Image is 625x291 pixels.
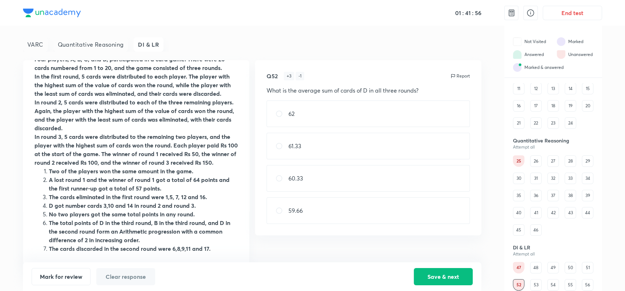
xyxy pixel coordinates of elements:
div: 31 [530,173,542,184]
button: End test [543,6,602,20]
div: Marked & answered [524,64,564,71]
div: 23 [547,117,559,129]
div: Quantitative Reasoning [54,37,128,52]
div: 28 [565,155,576,167]
div: 32 [547,173,559,184]
h5: 01 : [455,9,464,17]
img: attempt state [557,50,565,59]
p: What is the average sum of cards of D in all three rounds? [267,86,470,95]
div: 11 [513,83,524,94]
div: Attempt all [513,252,593,257]
div: 37 [547,190,559,201]
div: DI & LR [134,37,163,52]
strong: In round 2, 5 cards were distributed to each of the three remaining players. Again, the player wi... [34,98,234,132]
h5: 56 [473,9,481,17]
h6: Quantitative Reasoning [513,137,593,144]
p: 61.33 [288,142,301,150]
div: 30 [513,173,524,184]
div: 46 [530,224,542,236]
div: 49 [547,262,559,273]
img: calculator [507,9,516,17]
div: 44 [582,207,593,219]
strong: The total points of D in the third round, B in the third round, and D in the second round form an... [49,219,230,244]
strong: No two players got the same total points in any round. [49,210,195,218]
div: 52 [513,279,524,291]
div: 20 [582,100,593,112]
h5: Q52 [267,72,278,80]
div: Not Visited [524,38,546,45]
button: Mark for review [32,268,91,285]
button: Clear response [96,268,155,285]
p: 62 [288,109,295,118]
div: 33 [565,173,576,184]
div: 48 [530,262,542,273]
div: 24 [565,117,576,129]
div: 53 [530,279,542,291]
div: 55 [565,279,576,291]
strong: D got number cards 3,10 and 14 in round 2 and round 3. [49,202,196,209]
div: 15 [582,83,593,94]
img: attempt state [513,50,522,59]
strong: In round 3, 5 cards were distributed to the remaining two players, and the player with the highes... [34,133,238,166]
div: VARC [23,37,48,52]
div: 42 [547,207,559,219]
img: report icon [450,73,456,79]
div: 26 [530,155,542,167]
div: 40 [513,207,524,219]
div: 34 [582,173,593,184]
strong: Two of the players won the same amount in the game. [49,167,193,175]
div: 39 [582,190,593,201]
img: attempt state [557,37,565,46]
div: 27 [547,155,559,167]
div: 51 [582,262,593,273]
div: Marked [568,38,583,45]
strong: A lost round 1 and the winner of round 1 got a total of 64 points and the first runner-up got a t... [49,176,230,192]
div: 50 [565,262,576,273]
img: attempt state [513,37,522,46]
strong: In the first round, 5 cards were distributed to each player. The player with the highest sum of t... [34,72,231,97]
h6: DI & LR [513,244,593,251]
p: 60.33 [288,174,303,183]
div: 43 [565,207,576,219]
div: 29 [582,155,593,167]
div: 41 [530,207,542,219]
div: Answered [524,51,544,58]
div: 56 [582,279,593,291]
div: 16 [513,100,524,112]
div: 14 [565,83,576,94]
button: Save & next [414,268,473,285]
div: 21 [513,117,524,129]
div: 12 [530,83,542,94]
div: 13 [547,83,559,94]
p: Report [457,73,470,79]
div: 25 [513,155,524,167]
div: 35 [513,190,524,201]
div: 36 [530,190,542,201]
div: 38 [565,190,576,201]
div: 47 [513,262,524,273]
div: 45 [513,224,524,236]
strong: The cards discarded in the second round were 6,8,9,11 and 17. [49,245,210,252]
h5: 41 : [464,9,473,17]
div: - 1 [296,72,304,80]
p: 59.66 [288,206,303,215]
div: 17 [530,100,542,112]
div: 19 [565,100,576,112]
div: 18 [547,100,559,112]
div: Unanswered [568,51,593,58]
div: 22 [530,117,542,129]
img: attempt state [513,63,522,72]
div: + 3 [284,72,294,80]
div: Attempt all [513,145,593,150]
strong: The cards eliminated in the first round were 1,5, 7, 12 and 16. [49,193,207,201]
div: 54 [547,279,559,291]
